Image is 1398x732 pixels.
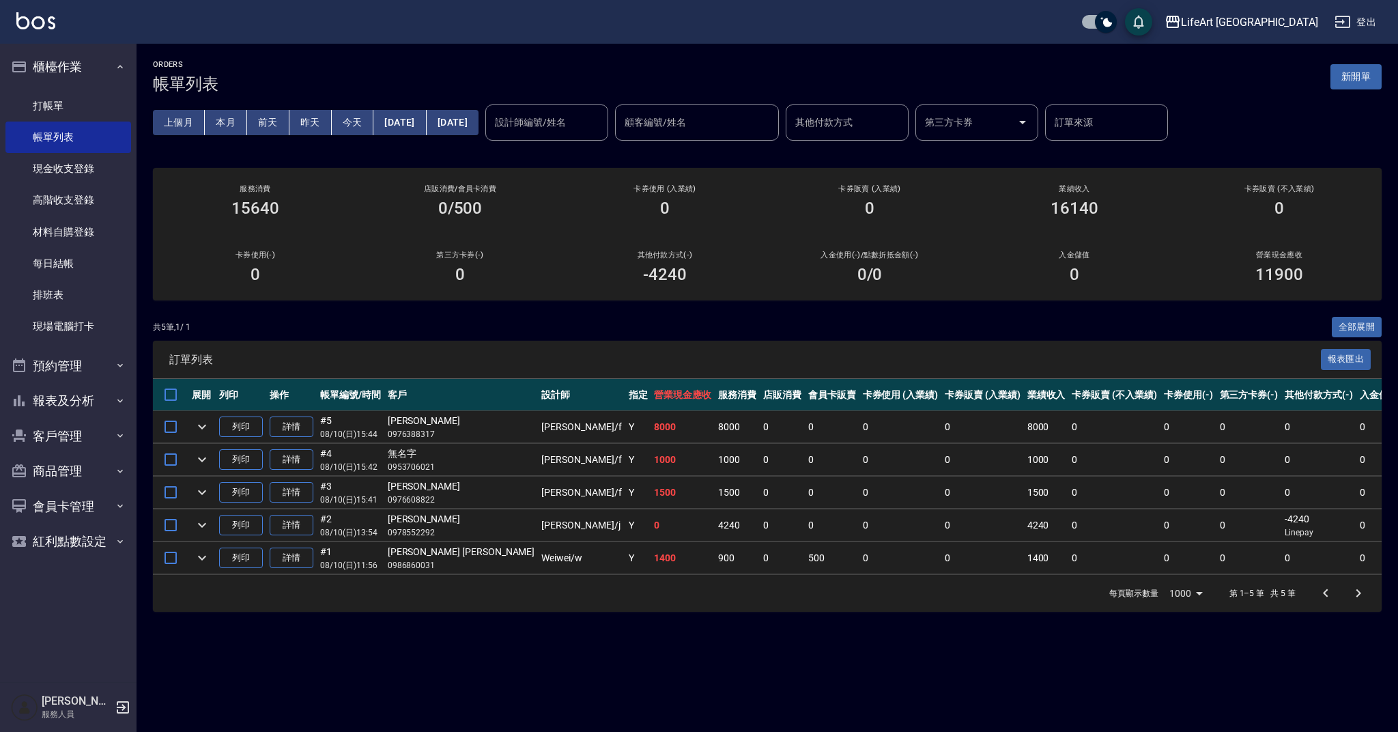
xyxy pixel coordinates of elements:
[625,444,651,476] td: Y
[188,379,216,411] th: 展開
[1024,542,1069,574] td: 1400
[1330,70,1382,83] a: 新開單
[192,482,212,503] button: expand row
[153,321,190,333] p: 共 5 筆, 1 / 1
[192,548,212,568] button: expand row
[941,379,1024,411] th: 卡券販賣 (入業績)
[538,411,625,443] td: [PERSON_NAME] /f
[317,509,384,541] td: #2
[169,184,341,193] h3: 服務消費
[1181,14,1318,31] div: LifeArt [GEOGRAPHIC_DATA]
[5,216,131,248] a: 材料自購登錄
[1193,251,1365,259] h2: 營業現金應收
[231,199,279,218] h3: 15640
[5,90,131,122] a: 打帳單
[1216,444,1282,476] td: 0
[5,453,131,489] button: 商品管理
[760,444,805,476] td: 0
[941,411,1024,443] td: 0
[169,353,1321,367] span: 訂單列表
[5,279,131,311] a: 排班表
[625,379,651,411] th: 指定
[1321,349,1371,370] button: 報表匯出
[5,49,131,85] button: 櫃檯作業
[941,477,1024,509] td: 0
[1012,111,1033,133] button: Open
[538,379,625,411] th: 設計師
[760,477,805,509] td: 0
[715,379,760,411] th: 服務消費
[538,444,625,476] td: [PERSON_NAME] /f
[857,265,883,284] h3: 0 /0
[625,477,651,509] td: Y
[1164,575,1208,612] div: 1000
[5,489,131,524] button: 會員卡管理
[1160,411,1216,443] td: 0
[538,542,625,574] td: Weiwei /w
[1285,526,1353,539] p: Linepay
[1068,477,1160,509] td: 0
[192,515,212,535] button: expand row
[784,184,956,193] h2: 卡券販賣 (入業績)
[760,509,805,541] td: 0
[643,265,687,284] h3: -4240
[1332,317,1382,338] button: 全部展開
[1216,379,1282,411] th: 第三方卡券(-)
[374,184,546,193] h2: 店販消費 /會員卡消費
[1274,199,1284,218] h3: 0
[388,526,535,539] p: 0978552292
[1024,477,1069,509] td: 1500
[538,509,625,541] td: [PERSON_NAME] /j
[192,449,212,470] button: expand row
[5,311,131,342] a: 現場電腦打卡
[5,524,131,559] button: 紅利點數設定
[625,509,651,541] td: Y
[219,548,263,569] button: 列印
[805,509,859,541] td: 0
[317,379,384,411] th: 帳單編號/時間
[651,411,715,443] td: 8000
[1216,411,1282,443] td: 0
[660,199,670,218] h3: 0
[438,199,483,218] h3: 0/500
[388,545,535,559] div: [PERSON_NAME] [PERSON_NAME]
[1193,184,1365,193] h2: 卡券販賣 (不入業績)
[579,184,751,193] h2: 卡券使用 (入業績)
[805,542,859,574] td: 500
[388,461,535,473] p: 0953706021
[169,251,341,259] h2: 卡券使用(-)
[5,383,131,419] button: 報表及分析
[1125,8,1152,36] button: save
[219,417,263,438] button: 列印
[1068,542,1160,574] td: 0
[1321,352,1371,365] a: 報表匯出
[153,74,218,94] h3: 帳單列表
[715,509,760,541] td: 4240
[805,444,859,476] td: 0
[317,444,384,476] td: #4
[388,479,535,494] div: [PERSON_NAME]
[1330,64,1382,89] button: 新開單
[784,251,956,259] h2: 入金使用(-) /點數折抵金額(-)
[251,265,260,284] h3: 0
[5,419,131,454] button: 客戶管理
[320,428,381,440] p: 08/10 (日) 15:44
[805,411,859,443] td: 0
[455,265,465,284] h3: 0
[5,153,131,184] a: 現金收支登錄
[219,482,263,503] button: 列印
[320,559,381,572] p: 08/10 (日) 11:56
[805,379,859,411] th: 會員卡販賣
[625,411,651,443] td: Y
[865,199,874,218] h3: 0
[1160,444,1216,476] td: 0
[579,251,751,259] h2: 其他付款方式(-)
[859,444,942,476] td: 0
[5,248,131,279] a: 每日結帳
[988,251,1160,259] h2: 入金儲值
[941,444,1024,476] td: 0
[1024,444,1069,476] td: 1000
[247,110,289,135] button: 前天
[388,414,535,428] div: [PERSON_NAME]
[289,110,332,135] button: 昨天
